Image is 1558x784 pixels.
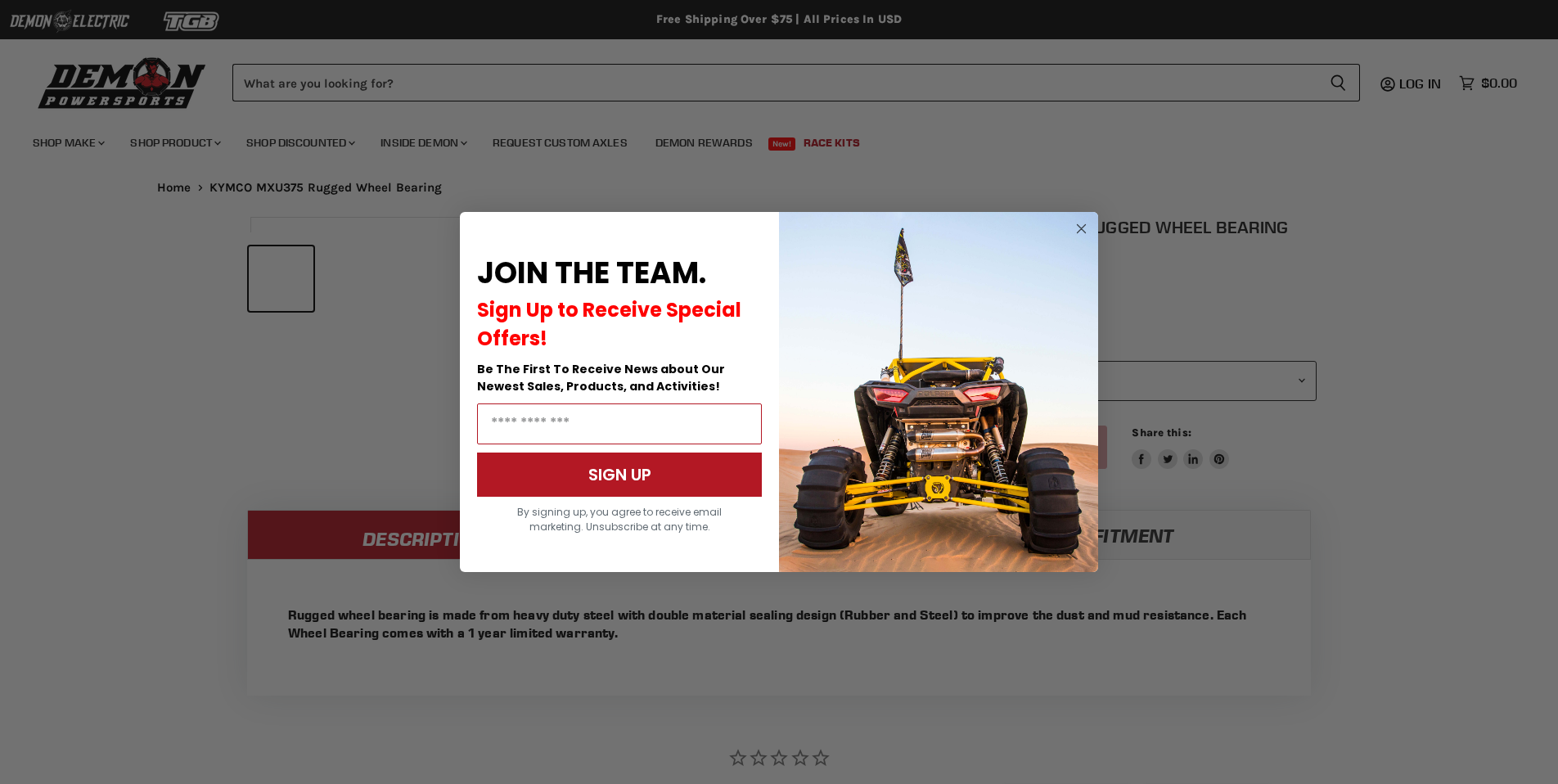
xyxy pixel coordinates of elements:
span: Be The First To Receive News about Our Newest Sales, Products, and Activities! [477,361,725,394]
span: JOIN THE TEAM. [477,252,706,294]
span: By signing up, you agree to receive email marketing. Unsubscribe at any time. [517,505,722,534]
button: Close dialog [1071,219,1092,239]
span: Sign Up to Receive Special Offers! [477,296,741,352]
img: a9095488-b6e7-41ba-879d-588abfab540b.jpeg [779,212,1098,572]
button: SIGN UP [477,453,762,497]
input: Email Address [477,403,762,444]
